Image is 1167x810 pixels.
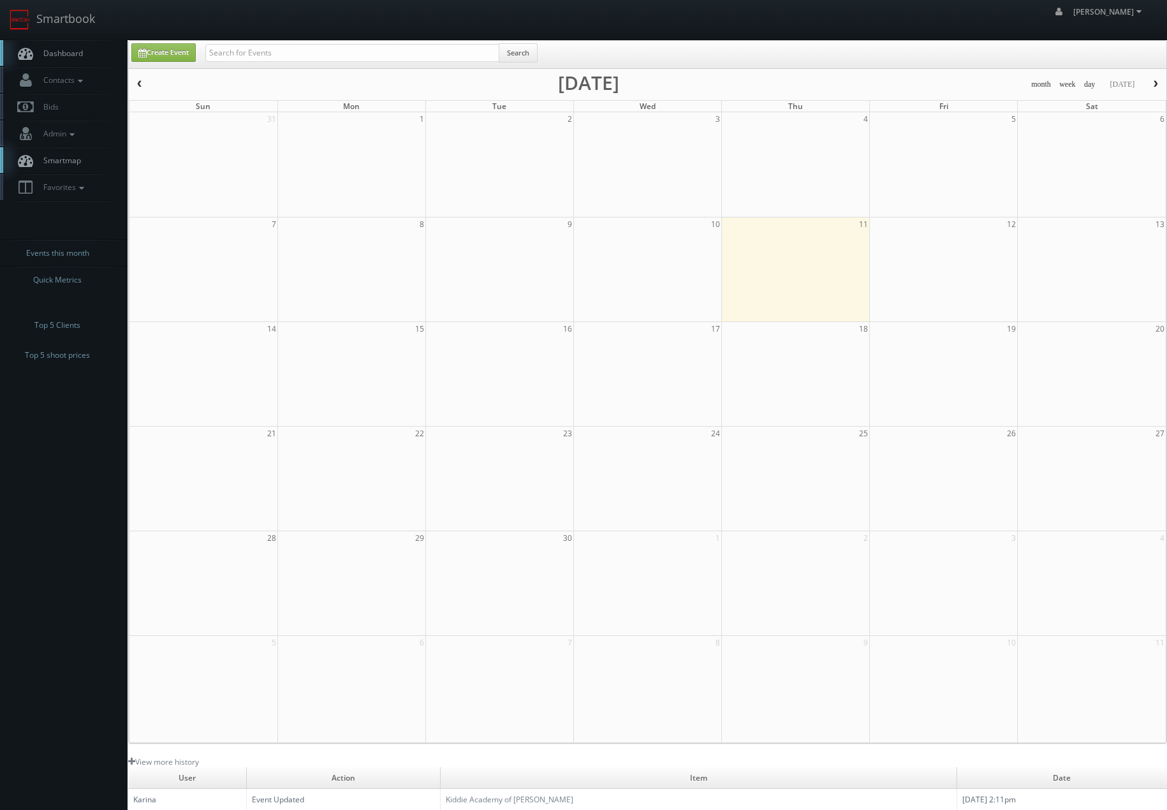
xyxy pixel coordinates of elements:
input: Search for Events [205,44,499,62]
button: month [1027,77,1055,92]
a: View more history [128,756,199,767]
span: Sat [1086,101,1098,112]
span: 18 [858,322,869,335]
span: Admin [37,128,78,139]
a: Kiddie Academy of [PERSON_NAME] [446,794,573,805]
span: 19 [1006,322,1017,335]
span: 12 [1006,217,1017,231]
span: 4 [862,112,869,126]
span: Top 5 shoot prices [25,349,90,362]
span: 23 [562,427,573,440]
span: 14 [266,322,277,335]
span: 10 [1006,636,1017,649]
span: Events this month [26,247,89,260]
span: Top 5 Clients [34,319,80,332]
span: 25 [858,427,869,440]
button: week [1055,77,1080,92]
span: 28 [266,531,277,545]
span: 2 [566,112,573,126]
span: 10 [710,217,721,231]
span: 22 [414,427,425,440]
span: Sun [196,101,210,112]
span: 27 [1154,427,1166,440]
td: Item [440,767,957,789]
span: 4 [1159,531,1166,545]
td: Date [957,767,1167,789]
span: 29 [414,531,425,545]
span: Favorites [37,182,87,193]
span: 2 [862,531,869,545]
span: Wed [640,101,656,112]
span: Thu [788,101,803,112]
img: smartbook-logo.png [10,10,30,30]
span: 11 [858,217,869,231]
span: 5 [1010,112,1017,126]
span: 15 [414,322,425,335]
span: 6 [1159,112,1166,126]
button: [DATE] [1105,77,1139,92]
span: 7 [270,217,277,231]
span: 1 [418,112,425,126]
span: 5 [270,636,277,649]
span: 6 [418,636,425,649]
span: 20 [1154,322,1166,335]
span: 21 [266,427,277,440]
span: 1 [714,531,721,545]
span: Fri [939,101,948,112]
span: Contacts [37,75,86,85]
span: Quick Metrics [33,274,82,286]
button: day [1080,77,1100,92]
span: 3 [1010,531,1017,545]
span: 9 [566,217,573,231]
span: 31 [266,112,277,126]
span: [PERSON_NAME] [1073,6,1145,17]
span: Smartmap [37,155,81,166]
button: Search [499,43,538,63]
span: 26 [1006,427,1017,440]
span: 8 [714,636,721,649]
span: 17 [710,322,721,335]
td: User [128,767,247,789]
span: 30 [562,531,573,545]
span: 7 [566,636,573,649]
h2: [DATE] [558,77,619,89]
span: 3 [714,112,721,126]
span: Dashboard [37,48,83,59]
span: 9 [862,636,869,649]
span: 11 [1154,636,1166,649]
span: 8 [418,217,425,231]
span: Tue [492,101,506,112]
td: Action [247,767,441,789]
a: Create Event [131,43,196,62]
span: 24 [710,427,721,440]
span: 13 [1154,217,1166,231]
span: Bids [37,101,59,112]
span: Mon [343,101,360,112]
span: 16 [562,322,573,335]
